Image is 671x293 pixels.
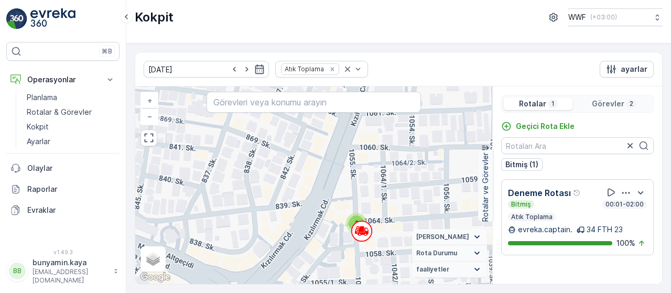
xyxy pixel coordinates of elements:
summary: [PERSON_NAME] [412,229,487,245]
p: 1 [550,100,556,108]
a: Yakınlaştır [142,93,157,108]
div: Yardım Araç İkonu [573,189,581,197]
p: Bitmiş [510,200,532,209]
div: Remove Atık Toplama [327,65,338,73]
a: Layers [142,247,165,270]
p: Kokpit [135,9,174,26]
p: 100 % [616,238,635,248]
a: Planlama [23,90,120,105]
p: Kokpit [27,122,49,132]
p: Operasyonlar [27,74,99,85]
input: Görevleri veya konumu arayın [207,92,421,113]
img: logo [6,8,27,29]
p: Raporlar [27,184,115,194]
p: bunyamin.kaya [33,257,108,268]
p: Rotalar & Görevler [27,107,92,117]
button: Operasyonlar [6,69,120,90]
summary: faaliyetler [412,262,487,278]
a: Raporlar [6,179,120,200]
span: + [147,96,152,105]
div: Atık Toplama [282,64,326,74]
a: Rotalar & Görevler [23,105,120,120]
summary: Rota Durumu [412,245,487,262]
a: Uzaklaştır [142,108,157,124]
p: 2 [629,100,634,108]
img: Google [138,270,172,284]
span: − [147,112,153,121]
p: ( +03:00 ) [590,13,617,21]
p: Atık Toplama [510,213,554,221]
p: ⌘B [102,47,112,56]
p: Görevler [592,99,624,109]
p: Ayarlar [27,136,50,147]
p: Evraklar [27,205,115,215]
p: ayarlar [621,64,647,74]
p: 00:01-02:00 [604,200,645,209]
input: Rotaları Ara [501,137,654,154]
a: Geçici Rota Ekle [501,121,575,132]
button: ayarlar [600,61,654,78]
p: Rotalar ve Görevler [480,153,491,222]
p: WWF [568,12,586,23]
p: Planlama [27,92,57,103]
p: 34 FTH 23 [587,224,623,235]
p: Bitmiş (1) [505,159,538,170]
p: [EMAIL_ADDRESS][DOMAIN_NAME] [33,268,108,285]
div: 2 [346,213,367,234]
p: Deneme Rotası [508,187,571,199]
p: Olaylar [27,163,115,173]
p: Rotalar [519,99,546,109]
input: dd/mm/yyyy [144,61,269,78]
p: evreka.captain. [518,224,572,235]
div: BB [9,263,26,279]
p: Geçici Rota Ekle [516,121,575,132]
button: Bitmiş (1) [501,158,543,171]
span: Rota Durumu [416,249,457,257]
button: WWF(+03:00) [568,8,663,26]
span: v 1.49.3 [6,249,120,255]
a: Evraklar [6,200,120,221]
button: BBbunyamin.kaya[EMAIL_ADDRESS][DOMAIN_NAME] [6,257,120,285]
a: Bu bölgeyi Google Haritalar'da açın (yeni pencerede açılır) [138,270,172,284]
a: Olaylar [6,158,120,179]
span: faaliyetler [416,265,449,274]
span: 2 [355,219,359,227]
a: Ayarlar [23,134,120,149]
a: Kokpit [23,120,120,134]
span: [PERSON_NAME] [416,233,469,241]
img: logo_light-DOdMpM7g.png [30,8,75,29]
